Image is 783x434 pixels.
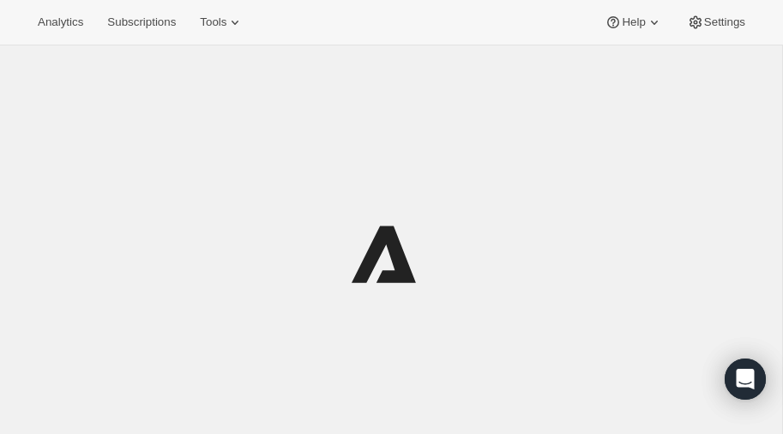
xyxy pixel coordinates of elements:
[97,10,186,34] button: Subscriptions
[27,10,93,34] button: Analytics
[622,15,645,29] span: Help
[200,15,226,29] span: Tools
[594,10,672,34] button: Help
[107,15,176,29] span: Subscriptions
[725,359,766,400] div: Open Intercom Messenger
[38,15,83,29] span: Analytics
[190,10,254,34] button: Tools
[677,10,756,34] button: Settings
[704,15,745,29] span: Settings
